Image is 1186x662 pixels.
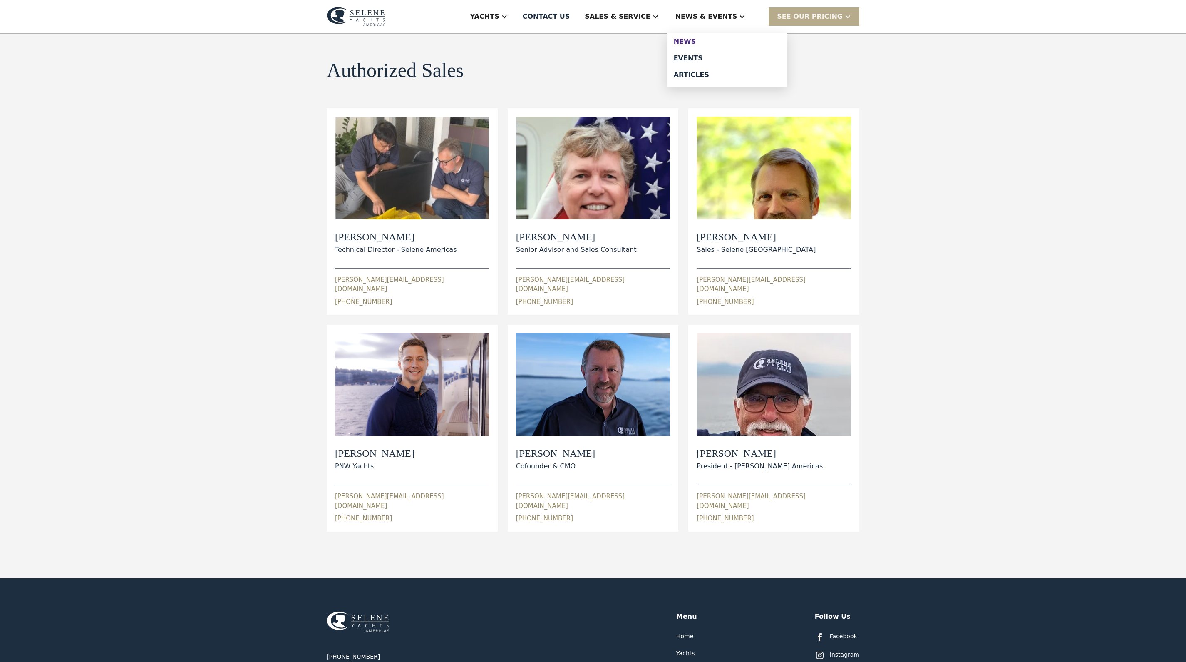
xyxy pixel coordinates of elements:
[585,12,650,22] div: Sales & Service
[516,275,670,294] div: [PERSON_NAME][EMAIL_ADDRESS][DOMAIN_NAME]
[335,492,489,510] div: [PERSON_NAME][EMAIL_ADDRESS][DOMAIN_NAME]
[777,12,843,22] div: SEE Our Pricing
[674,38,780,45] div: News
[516,461,595,471] div: Cofounder & CMO
[697,275,851,294] div: [PERSON_NAME][EMAIL_ADDRESS][DOMAIN_NAME]
[327,7,385,26] img: logo
[335,275,489,294] div: [PERSON_NAME][EMAIL_ADDRESS][DOMAIN_NAME]
[667,33,787,50] a: News
[516,492,670,510] div: [PERSON_NAME][EMAIL_ADDRESS][DOMAIN_NAME]
[667,33,787,87] nav: News & EVENTS
[667,67,787,83] a: Articles
[516,514,573,523] div: [PHONE_NUMBER]
[697,333,851,523] div: [PERSON_NAME]President - [PERSON_NAME] Americas[PERSON_NAME][EMAIL_ADDRESS][DOMAIN_NAME][PHONE_NU...
[516,245,637,255] div: Senior Advisor and Sales Consultant
[335,461,414,471] div: PNW Yachts
[815,632,857,642] a: Facebook
[667,50,787,67] a: Events
[697,231,816,243] h2: [PERSON_NAME]
[335,117,489,306] div: [PERSON_NAME]Technical Director - Selene Americas[PERSON_NAME][EMAIL_ADDRESS][DOMAIN_NAME][PHONE_...
[815,612,851,622] div: Follow Us
[674,55,780,62] div: Events
[697,297,754,307] div: [PHONE_NUMBER]
[335,514,392,523] div: [PHONE_NUMBER]
[676,632,693,641] a: Home
[516,448,595,460] h2: [PERSON_NAME]
[335,231,457,243] h2: [PERSON_NAME]
[697,492,851,510] div: [PERSON_NAME][EMAIL_ADDRESS][DOMAIN_NAME]
[675,12,737,22] div: News & EVENTS
[697,117,851,306] div: [PERSON_NAME]Sales - Selene [GEOGRAPHIC_DATA][PERSON_NAME][EMAIL_ADDRESS][DOMAIN_NAME][PHONE_NUMBER]
[697,461,823,471] div: President - [PERSON_NAME] Americas
[327,60,464,82] h1: Authorized Sales
[523,12,570,22] div: Contact US
[697,245,816,255] div: Sales - Selene [GEOGRAPHIC_DATA]
[674,72,780,78] div: Articles
[335,448,414,460] h2: [PERSON_NAME]
[697,514,754,523] div: [PHONE_NUMBER]
[335,297,392,307] div: [PHONE_NUMBER]
[516,231,637,243] h2: [PERSON_NAME]
[335,245,457,255] div: Technical Director - Selene Americas
[516,333,670,523] div: [PERSON_NAME]Cofounder & CMO[PERSON_NAME][EMAIL_ADDRESS][DOMAIN_NAME][PHONE_NUMBER]
[676,612,697,622] div: Menu
[815,650,859,660] a: Instagram
[516,297,573,307] div: [PHONE_NUMBER]
[769,7,859,25] div: SEE Our Pricing
[516,117,670,306] div: [PERSON_NAME]Senior Advisor and Sales Consultant[PERSON_NAME][EMAIL_ADDRESS][DOMAIN_NAME][PHONE_N...
[470,12,499,22] div: Yachts
[830,632,857,641] div: Facebook
[676,649,695,658] a: Yachts
[697,448,823,460] h2: [PERSON_NAME]
[335,333,489,523] div: [PERSON_NAME]PNW Yachts[PERSON_NAME][EMAIL_ADDRESS][DOMAIN_NAME][PHONE_NUMBER]
[830,650,859,659] div: Instagram
[327,652,380,661] a: [PHONE_NUMBER]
